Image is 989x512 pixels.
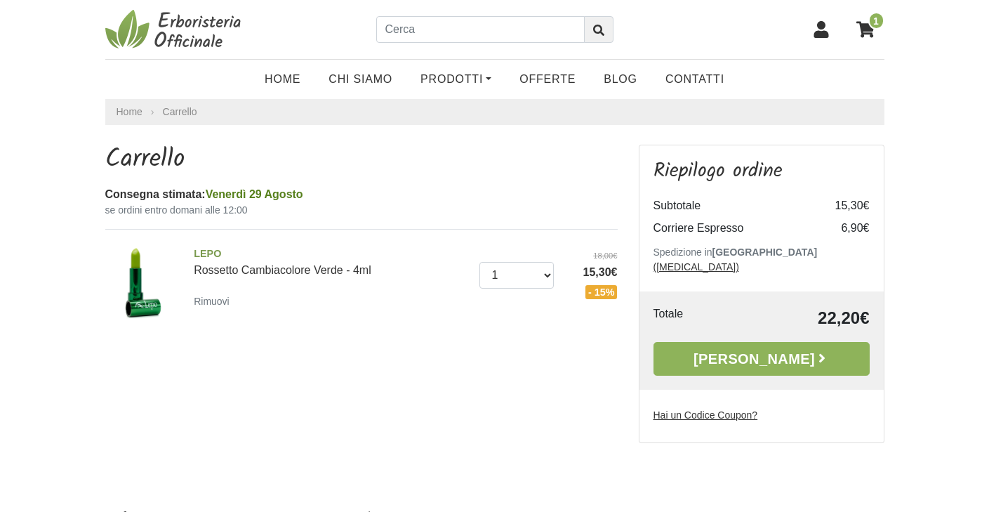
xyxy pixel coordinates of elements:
[712,247,818,258] b: [GEOGRAPHIC_DATA]
[194,247,469,276] a: LEPORossetto Cambiacolore Verde - 4ml
[564,250,618,262] del: 18,00€
[194,292,235,310] a: Rimuovi
[653,245,870,275] p: Spedizione in
[105,145,618,175] h1: Carrello
[590,65,651,93] a: Blog
[585,285,618,299] span: - 15%
[105,99,884,125] nav: breadcrumb
[653,342,870,376] a: [PERSON_NAME]
[163,106,197,117] a: Carrello
[814,195,870,217] td: 15,30€
[251,65,314,93] a: Home
[376,16,585,43] input: Cerca
[849,12,884,47] a: 1
[505,65,590,93] a: OFFERTE
[868,12,884,29] span: 1
[653,409,758,421] u: Hai un Codice Coupon?
[653,159,870,183] h3: Riepilogo ordine
[814,217,870,239] td: 6,90€
[100,241,184,324] img: Rossetto Cambiacolore Verde - 4ml
[653,408,758,423] label: Hai un Codice Coupon?
[651,65,738,93] a: Contatti
[117,105,142,119] a: Home
[105,8,246,51] img: Erboristeria Officinale
[194,296,230,307] small: Rimuovi
[105,203,618,218] small: se ordini entro domani alle 12:00
[733,306,870,331] td: 22,20€
[105,186,618,203] div: Consegna stimata:
[314,65,406,93] a: Chi Siamo
[653,217,814,239] td: Corriere Espresso
[653,261,739,273] a: ([MEDICAL_DATA])
[194,247,469,262] span: LEPO
[406,65,505,93] a: Prodotti
[653,195,814,217] td: Subtotale
[206,188,303,200] span: Venerdì 29 Agosto
[564,264,618,281] span: 15,30€
[653,306,733,331] td: Totale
